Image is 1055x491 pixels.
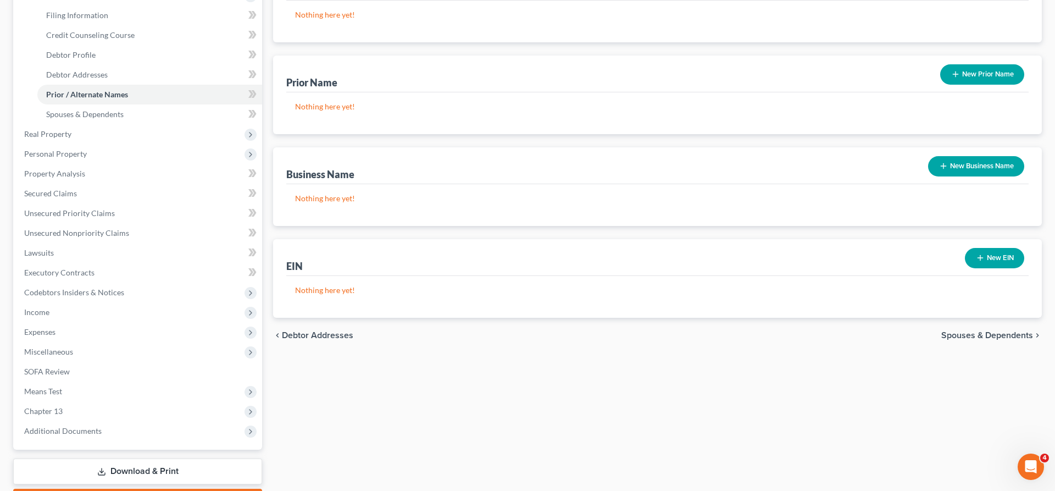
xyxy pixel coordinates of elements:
span: Expenses [24,327,55,336]
span: Unsecured Nonpriority Claims [24,228,129,238]
a: Debtor Profile [37,45,262,65]
button: chevron_left Debtor Addresses [273,331,353,340]
a: Filing Information [37,5,262,25]
p: Nothing here yet! [295,101,1020,112]
a: Property Analysis [15,164,262,184]
span: SOFA Review [24,367,70,376]
span: 4 [1040,454,1049,462]
a: Secured Claims [15,184,262,203]
span: Secured Claims [24,189,77,198]
a: Unsecured Nonpriority Claims [15,223,262,243]
span: Debtor Addresses [46,70,108,79]
i: chevron_right [1033,331,1042,340]
a: SOFA Review [15,362,262,382]
iframe: Intercom live chat [1018,454,1044,480]
span: Prior / Alternate Names [46,90,128,99]
i: chevron_left [273,331,282,340]
span: Chapter 13 [24,406,63,416]
div: Prior Name [286,76,337,89]
a: Debtor Addresses [37,65,262,85]
span: Codebtors Insiders & Notices [24,288,124,297]
div: EIN [286,260,303,273]
a: Executory Contracts [15,263,262,283]
span: Lawsuits [24,248,54,257]
p: Nothing here yet! [295,285,1020,296]
span: Spouses & Dependents [46,109,124,119]
span: Unsecured Priority Claims [24,208,115,218]
span: Additional Documents [24,426,102,435]
span: Debtor Profile [46,50,96,59]
span: Spouses & Dependents [941,331,1033,340]
div: Business Name [286,168,354,181]
p: Nothing here yet! [295,193,1020,204]
a: Download & Print [13,459,262,484]
button: New EIN [965,248,1024,268]
button: New Prior Name [940,64,1024,85]
span: Miscellaneous [24,347,73,356]
button: Spouses & Dependents chevron_right [941,331,1042,340]
a: Prior / Alternate Names [37,85,262,104]
button: New Business Name [928,156,1024,176]
a: Credit Counseling Course [37,25,262,45]
span: Income [24,307,49,317]
span: Credit Counseling Course [46,30,135,40]
span: Property Analysis [24,169,85,178]
span: Filing Information [46,10,108,20]
a: Unsecured Priority Claims [15,203,262,223]
p: Nothing here yet! [295,9,1020,20]
span: Debtor Addresses [282,331,353,340]
span: Personal Property [24,149,87,158]
span: Executory Contracts [24,268,95,277]
a: Spouses & Dependents [37,104,262,124]
a: Lawsuits [15,243,262,263]
span: Real Property [24,129,71,139]
span: Means Test [24,387,62,396]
